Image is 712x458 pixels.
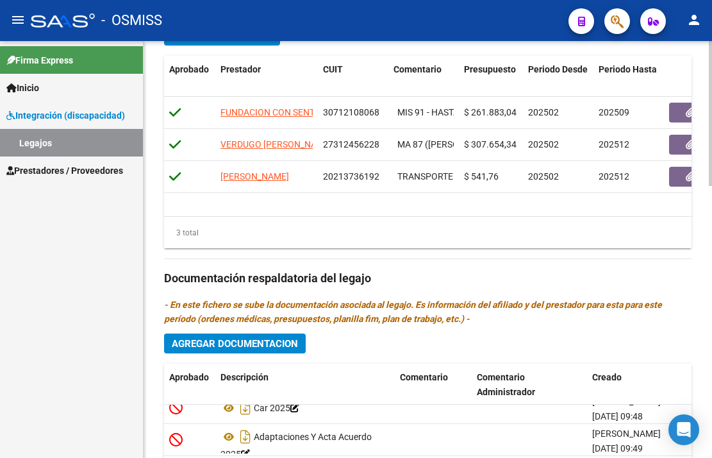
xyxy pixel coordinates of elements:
i: - En este fichero se sube la documentación asociada al legajo. Es información del afiliado y del ... [164,300,662,324]
span: 202502 [528,171,559,182]
datatable-header-cell: CUIT [318,56,388,98]
datatable-header-cell: Presupuesto [459,56,523,98]
span: Aprobado [169,64,209,74]
datatable-header-cell: Periodo Hasta [593,56,664,98]
span: MIS 91 - HASTA SEPT POR VTO CATEG ([PERSON_NAME] [PERSON_NAME]) [397,107,698,117]
span: MA 87 ([PERSON_NAME] [PERSON_NAME]) [397,139,570,149]
datatable-header-cell: Periodo Desde [523,56,593,98]
span: Inicio [6,81,39,95]
span: Agregar Documentacion [172,338,298,350]
span: $ 541,76 [464,171,499,182]
datatable-header-cell: Comentario [388,56,459,98]
datatable-header-cell: Creado [587,364,690,406]
span: 27312456228 [323,139,379,149]
span: $ 307.654,34 [464,139,517,149]
datatable-header-cell: Aprobado [164,56,215,98]
div: Car 2025 [220,398,390,418]
span: $ 261.883,04 [464,107,517,117]
span: 202512 [599,171,629,182]
div: Open Intercom Messenger [668,414,699,445]
datatable-header-cell: Prestador [215,56,318,98]
span: [DATE] 09:49 [592,443,643,454]
span: 20213736192 [323,171,379,182]
span: 30712108068 [323,107,379,117]
datatable-header-cell: Aprobado [164,364,215,406]
span: VERDUGO [PERSON_NAME] [220,139,332,149]
span: Comentario [393,64,442,74]
i: Descargar documento [237,427,254,447]
span: - OSMISS [101,6,162,35]
div: Adaptaciones Y Acta Acuerdo 2025 [220,427,390,454]
span: [PERSON_NAME] [220,171,289,182]
span: CUIT [323,64,343,74]
span: Creado [592,372,622,382]
span: [PERSON_NAME] [592,428,661,439]
span: [DATE] 09:48 [592,411,643,421]
span: Aprobado [169,372,209,382]
datatable-header-cell: Comentario [395,364,472,406]
h3: Documentación respaldatoria del legajo [164,269,691,287]
span: Firma Express [6,53,73,67]
mat-icon: person [686,12,702,28]
datatable-header-cell: Comentario Administrador [472,364,587,406]
span: 202502 [528,107,559,117]
span: Periodo Desde [528,64,588,74]
span: Comentario [400,372,448,382]
span: 202502 [528,139,559,149]
span: 202509 [599,107,629,117]
div: 3 total [164,226,199,240]
datatable-header-cell: Descripción [215,364,395,406]
span: 202512 [599,139,629,149]
mat-icon: menu [10,12,26,28]
span: Descripción [220,372,269,382]
span: FUNDACION CON SENTIDOS [220,107,335,117]
span: Presupuesto [464,64,516,74]
span: [PERSON_NAME] [592,396,661,407]
span: Periodo Hasta [599,64,657,74]
i: Descargar documento [237,398,254,418]
span: Comentario Administrador [477,372,535,397]
span: Prestador [220,64,261,74]
span: Prestadores / Proveedores [6,164,123,178]
span: Integración (discapacidad) [6,108,125,123]
button: Agregar Documentacion [164,334,306,353]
